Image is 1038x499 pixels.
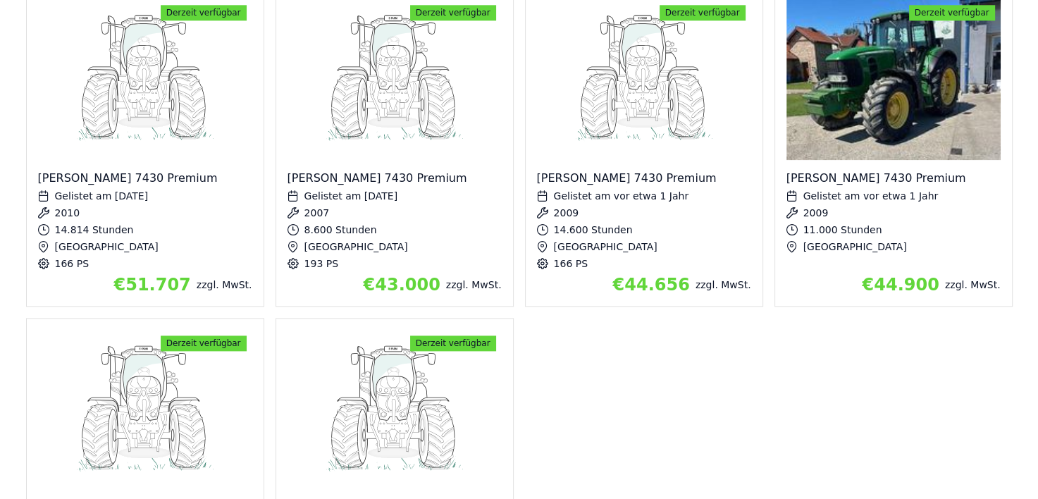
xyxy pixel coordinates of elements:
span: Gelistet am vor etwa 1 Jahr [554,190,689,202]
span: Derzeit verfügbar [161,335,247,351]
span: Derzeit verfügbar [909,5,995,20]
span: 2010 [55,207,80,218]
span: [GEOGRAPHIC_DATA] [304,241,408,252]
span: [GEOGRAPHIC_DATA] [803,241,907,252]
span: 8.600 Stunden [304,224,377,235]
span: zzgl. MwSt. [696,279,751,290]
span: €44.656 [612,275,689,295]
span: zzgl. MwSt. [945,279,1001,290]
span: €44.900 [862,275,939,295]
span: Gelistet am [DATE] [304,190,398,202]
div: [PERSON_NAME] 7430 Premium [288,171,502,185]
span: Derzeit verfügbar [660,5,746,20]
span: 14.814 Stunden [55,224,134,235]
div: [PERSON_NAME] 7430 Premium [38,171,252,185]
span: Derzeit verfügbar [161,5,247,20]
div: [PERSON_NAME] 7430 Premium [537,171,751,185]
span: Derzeit verfügbar [410,5,496,20]
span: 2009 [803,207,829,218]
span: 166 PS [554,258,588,269]
span: [GEOGRAPHIC_DATA] [55,241,159,252]
span: [GEOGRAPHIC_DATA] [554,241,657,252]
span: Derzeit verfügbar [410,335,496,351]
span: €51.707 [113,275,190,295]
span: 193 PS [304,258,339,269]
span: 2009 [554,207,579,218]
span: 11.000 Stunden [803,224,882,235]
img: John Deere 7430 Premium [288,330,502,491]
span: Gelistet am [DATE] [55,190,149,202]
img: John Deere 7430 Premium [38,330,252,491]
span: €43.000 [363,275,440,295]
span: zzgl. MwSt. [197,279,252,290]
span: 166 PS [55,258,89,269]
span: 14.600 Stunden [554,224,633,235]
span: 2007 [304,207,330,218]
span: zzgl. MwSt. [446,279,502,290]
span: Gelistet am vor etwa 1 Jahr [803,190,939,202]
div: [PERSON_NAME] 7430 Premium [786,171,1001,185]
